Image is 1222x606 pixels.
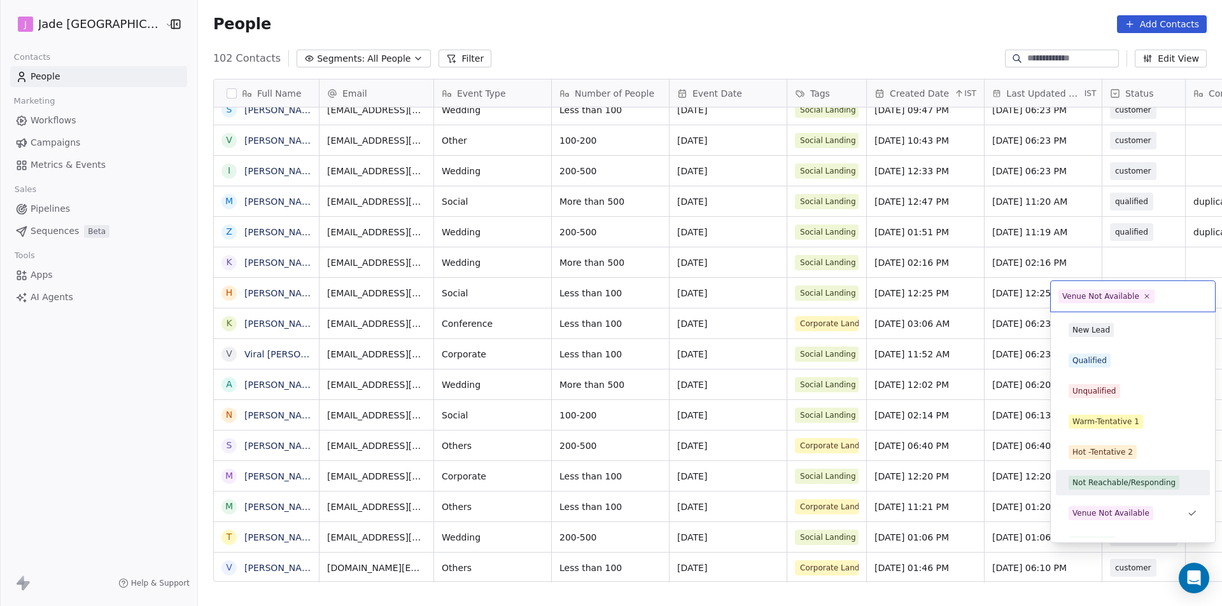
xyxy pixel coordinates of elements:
[1062,291,1139,302] div: Venue Not Available
[1072,446,1133,458] div: Hot -Tentative 2
[1072,477,1176,488] div: Not Reachable/Responding
[1072,324,1110,336] div: New Lead
[1072,416,1139,427] div: Warm-Tentative 1
[1072,507,1149,519] div: Venue Not Available
[1072,385,1116,397] div: Unqualified
[1072,355,1107,366] div: Qualified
